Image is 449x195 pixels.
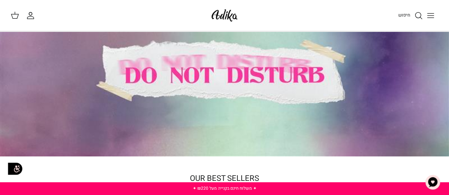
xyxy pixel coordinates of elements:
span: חיפוש [398,12,410,18]
a: ✦ משלוח חינם בקנייה מעל ₪220 ✦ [193,185,257,191]
img: accessibility_icon02.svg [5,159,25,178]
a: חיפוש [398,11,423,20]
img: Adika IL [209,7,240,24]
button: צ'אט [422,172,443,193]
a: החשבון שלי [26,11,38,20]
button: Toggle menu [423,8,438,23]
a: OUR BEST SELLERS [190,173,259,184]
